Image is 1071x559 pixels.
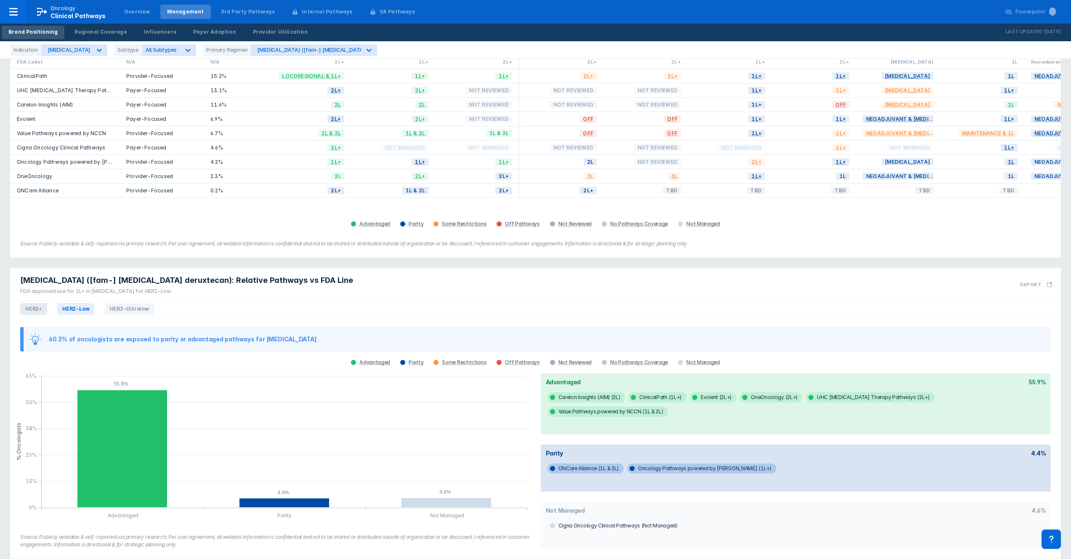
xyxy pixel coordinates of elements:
h3: Export [1020,282,1042,287]
span: 1L+ [748,128,765,138]
span: 2L [415,100,428,109]
div: Provider-Focused [126,158,197,165]
div: Overview [124,8,150,16]
span: 3L [668,171,681,181]
span: 1L [1005,100,1018,109]
tspan: Advantaged [108,512,138,519]
span: Maintenance & 1L [959,128,1018,138]
div: Provider-Focused [126,130,197,137]
div: Some Restrictions [442,221,486,227]
span: Not Reviewed [634,143,681,152]
div: Management [167,8,204,16]
div: 11.6% [210,101,260,108]
span: 2L+ [495,171,512,181]
div: Not Reviewed [558,359,592,366]
div: 1L [947,58,1018,65]
span: 1L+ [832,157,849,167]
g: column chart , with . Y-scale minimum value is 0 , maximum value is 1.2. X-scale with 0 categorie... [15,368,536,528]
span: Not Reviewed [634,85,681,95]
div: 55.9% [1028,378,1046,386]
span: 1L & 2L [402,186,428,195]
div: No Pathways Coverage [610,221,668,227]
span: TBD [663,186,681,195]
div: FDA approved use for 1L+ in [MEDICAL_DATA] for HER2-Low [20,287,353,295]
span: HER2-Low [57,303,94,315]
div: Powerpoint [1015,8,1056,16]
div: 4.6% [210,144,260,151]
div: Not Managed [686,359,720,366]
div: Not Reviewed [558,221,592,227]
span: 1L+ [1001,143,1018,152]
div: Advantaged [546,378,581,386]
span: 2L+ [327,143,344,152]
a: 3rd Party Pathways [214,5,282,19]
span: OFF [832,100,849,109]
span: 1L+ [832,85,849,95]
span: 1L+ [327,157,344,167]
span: 1L & 2L [486,128,512,138]
span: 1L+ [748,100,765,109]
div: 2L+ [610,58,681,65]
div: Parity [546,450,563,457]
a: Influencers [137,26,183,39]
span: Not Reviewed [550,143,597,152]
div: 13.1% [210,87,260,94]
div: Provider-Focused [126,173,197,180]
div: Parity [409,221,423,227]
span: Not Reviewed [465,100,512,109]
div: VA Pathways [380,8,415,16]
span: ClinicalPath (1L+) [628,392,686,402]
div: 1L+ [358,58,428,65]
span: 2L [584,157,597,167]
a: OneOncology [17,173,52,179]
span: 1L+ [495,71,512,81]
span: UHC [MEDICAL_DATA] Therapy Pathways (2L+) [806,392,935,402]
span: Not Managed [886,143,933,152]
div: 4.2% [210,158,260,165]
span: [MEDICAL_DATA] [882,157,933,167]
a: Payer Adoption [186,26,243,39]
span: Not Reviewed [634,100,681,109]
div: 3rd Party Pathways [221,8,275,16]
span: 2L+ [580,186,597,195]
span: OFF [579,128,597,138]
span: 1L+ [748,71,765,81]
div: 4.6% [1031,507,1046,514]
span: 2L+ [412,114,428,124]
span: Not Reviewed [634,157,681,167]
div: 2L+ [442,58,512,65]
span: 2L+ [412,171,428,181]
span: 1L+ [832,114,849,124]
div: undefined [251,44,377,56]
a: Carelon Insights (AIM) [17,101,73,108]
a: Brand Positioning [2,26,64,39]
figcaption: Source: Publicly available & self-reported via primary research; Per user agreement, all webtool ... [20,533,531,548]
span: 1L [1005,171,1018,181]
a: Oncology Pathways powered by [PERSON_NAME] [17,159,145,165]
div: 15.2% [210,72,260,80]
span: HER2+ [20,303,47,315]
span: 2L+ [748,157,765,167]
figcaption: Source: Publicly available & self-reported via primary research; Per user agreement, all webtool ... [20,240,1051,248]
span: 1L+ [412,157,428,167]
div: N/A [126,58,197,65]
div: FDA Label [17,58,113,65]
span: Not Reviewed [465,85,512,95]
tspan: 55.9% [114,381,128,387]
a: ONCare Alliance [17,187,58,194]
div: 60.3% of oncologists are exposed to parity or advantaged pathways for [MEDICAL_DATA] [49,336,317,343]
span: 1L & 2L [402,128,428,138]
span: All Subtypes [146,47,177,53]
span: 1L [1005,157,1018,167]
span: 2L+ [664,71,681,81]
div: Some Restrictions [442,359,486,366]
a: Provider Utilization [246,26,314,39]
div: Not Managed [686,221,720,227]
span: 1L+ [1001,114,1018,124]
a: Cigna Oncology Clinical Pathways [17,144,105,151]
span: [MEDICAL_DATA] [882,71,933,81]
span: Evolent (2L+) [690,392,736,402]
span: TBD [915,186,933,195]
a: Regional Coverage [68,26,133,39]
span: Not Managed [381,143,428,152]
